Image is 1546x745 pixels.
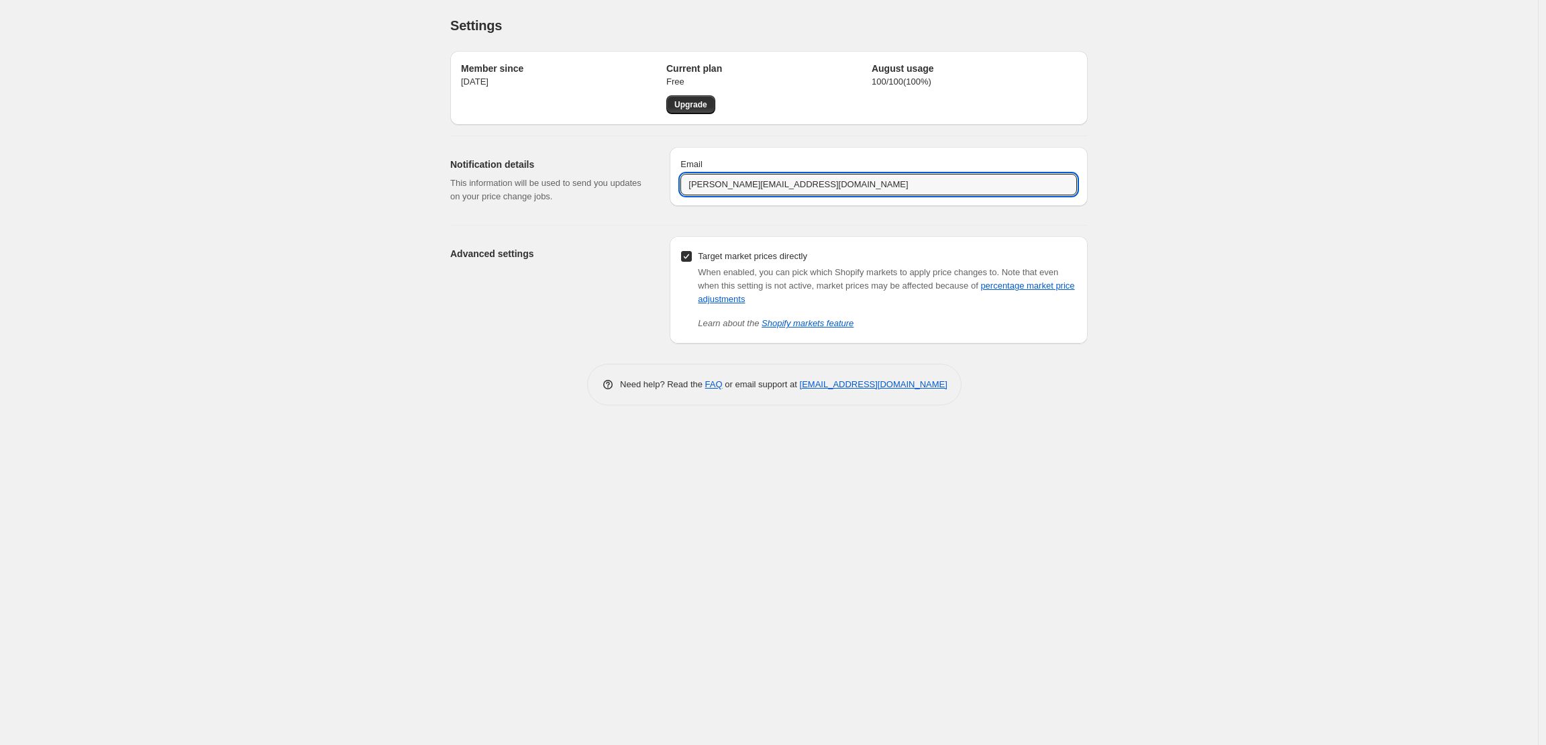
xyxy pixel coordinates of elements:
span: Target market prices directly [698,251,807,261]
span: Email [680,159,703,169]
a: Upgrade [666,95,715,114]
span: Note that even when this setting is not active, market prices may be affected because of [698,267,1074,304]
span: Upgrade [674,99,707,110]
h2: August usage [872,62,1077,75]
a: FAQ [705,379,723,389]
p: This information will be used to send you updates on your price change jobs. [450,177,648,203]
span: Settings [450,18,502,33]
p: Free [666,75,872,89]
span: Need help? Read the [620,379,705,389]
a: Shopify markets feature [762,318,854,328]
a: [EMAIL_ADDRESS][DOMAIN_NAME] [800,379,947,389]
span: When enabled, you can pick which Shopify markets to apply price changes to. [698,267,999,277]
span: or email support at [723,379,800,389]
p: 100 / 100 ( 100 %) [872,75,1077,89]
h2: Current plan [666,62,872,75]
p: [DATE] [461,75,666,89]
h2: Advanced settings [450,247,648,260]
h2: Member since [461,62,666,75]
i: Learn about the [698,318,854,328]
h2: Notification details [450,158,648,171]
